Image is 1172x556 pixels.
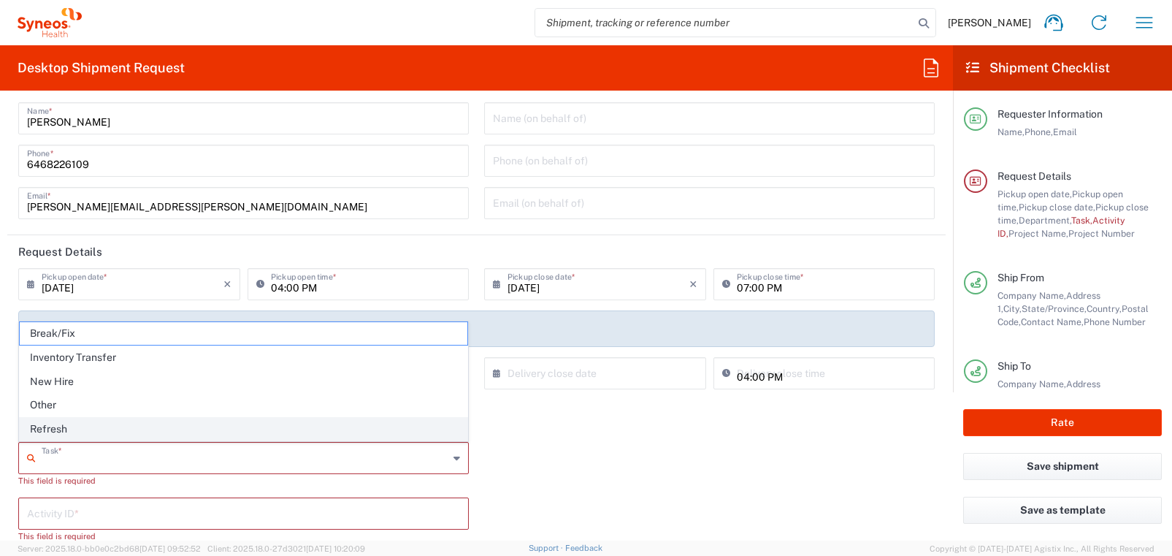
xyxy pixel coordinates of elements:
a: Support [529,544,565,552]
span: Country, [1087,303,1122,314]
span: New Hire [20,370,467,393]
span: Request Details [997,170,1071,182]
a: Feedback [565,544,602,552]
span: [PERSON_NAME] [948,16,1031,29]
button: Save as template [963,497,1162,524]
span: State/Province, [1022,303,1087,314]
span: Other [20,394,467,416]
span: City, [1003,303,1022,314]
span: Company Name, [997,290,1066,301]
span: Country, [1087,392,1122,403]
span: Inventory Transfer [20,346,467,369]
span: Company Name, [997,378,1066,389]
span: City, [1003,392,1022,403]
span: Ship From [997,272,1044,283]
div: This field is required [18,530,469,543]
span: [DATE] 10:20:09 [306,544,365,553]
span: Name, [997,126,1024,137]
span: [DATE] 09:52:52 [139,544,201,553]
span: Phone, [1024,126,1053,137]
span: Client: 2025.18.0-27d3021 [207,544,365,553]
button: Rate [963,409,1162,436]
span: Requester Information [997,108,1103,120]
span: Project Name, [1008,228,1068,239]
h2: Request Details [18,245,102,259]
span: Project Number [1068,228,1135,239]
span: Email [1053,126,1077,137]
span: Break/Fix [20,322,467,345]
span: Copyright © [DATE]-[DATE] Agistix Inc., All Rights Reserved [930,542,1154,555]
span: State/Province, [1022,392,1087,403]
span: Ship To [997,360,1031,372]
span: Pickup open date, [997,188,1072,199]
h2: Shipment Checklist [966,59,1110,77]
span: Phone Number [1084,316,1146,327]
div: This field is required [18,474,469,487]
span: Server: 2025.18.0-bb0e0c2bd68 [18,544,201,553]
span: Refresh [20,418,467,441]
span: Task, [1071,215,1092,226]
i: × [223,273,231,296]
h2: Desktop Shipment Request [18,59,185,77]
span: Contact Name, [1021,316,1084,327]
button: Save shipment [963,453,1162,480]
i: × [689,273,697,296]
input: Shipment, tracking or reference number [535,9,914,37]
span: Pickup close date, [1019,202,1095,213]
span: Department, [1019,215,1071,226]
